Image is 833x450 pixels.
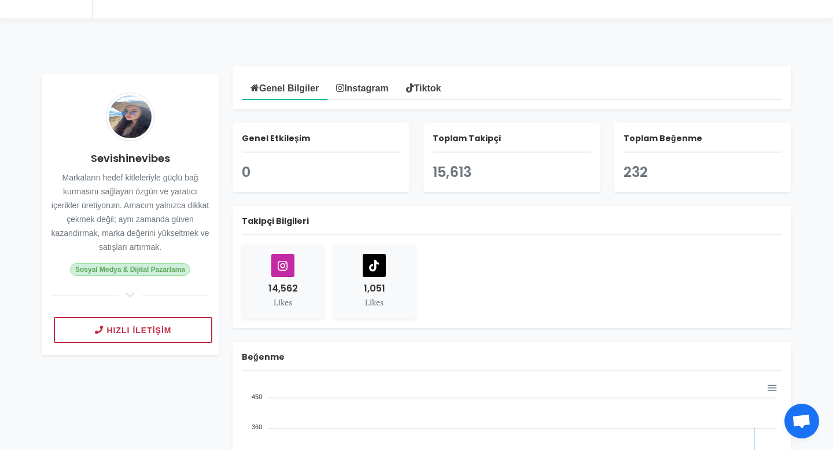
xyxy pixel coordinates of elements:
h5: Takipçi Bilgileri [242,215,782,235]
span: 0 [242,163,250,182]
a: Genel Bilgiler [242,75,327,100]
h5: Toplam Takipçi [433,132,591,153]
span: 1,051 [364,282,385,295]
tspan: 450 [252,393,262,400]
small: Likes [365,297,384,308]
span: 15,613 [433,163,471,182]
small: Markaların hedef kitleleriyle güçlü bağ kurmasını sağlayan özgün ve yaratıcı içerikler üretiyorum... [51,173,209,252]
h5: Toplam Beğenme [624,132,782,153]
h5: Beğenme [242,351,782,371]
a: Instagram [327,76,397,99]
div: Menu [766,382,776,392]
h4: Sevishinevibes [51,150,209,166]
img: Avatar [106,93,154,141]
tspan: 360 [252,423,262,430]
small: Likes [274,297,292,308]
h5: Genel Etkileşim [242,132,400,153]
button: Hızlı İletişim [54,317,212,343]
a: Tiktok [397,76,450,99]
span: 232 [624,163,648,182]
a: Open chat [784,404,819,438]
span: Sosyal Medya & Dijital Pazarlama [70,263,190,276]
span: 14,562 [268,282,298,295]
